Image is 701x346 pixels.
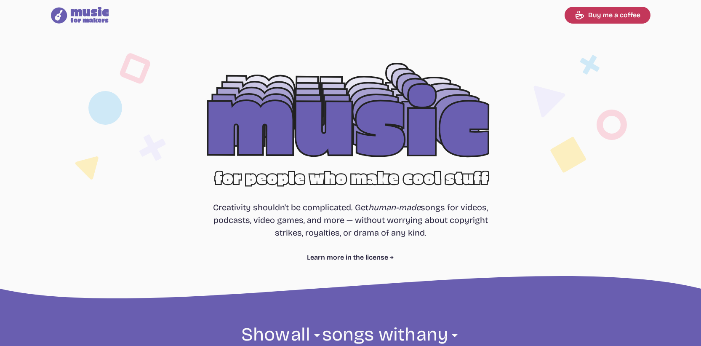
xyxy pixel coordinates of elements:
[213,201,488,239] p: Creativity shouldn't be complicated. Get songs for videos, podcasts, video games, and more — with...
[565,7,650,24] a: Buy me a coffee
[307,252,394,263] a: Learn more in the license
[368,202,421,212] i: human-made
